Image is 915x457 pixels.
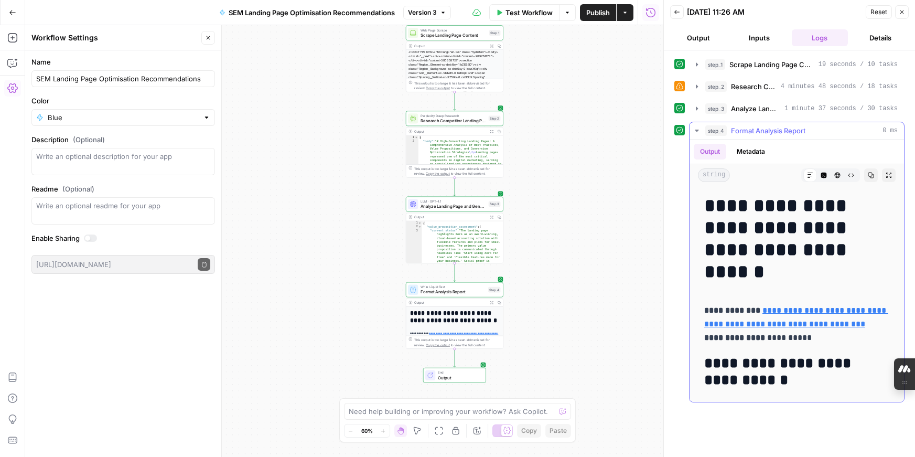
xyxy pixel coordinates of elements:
[690,100,904,117] button: 1 minute 37 seconds / 30 tasks
[426,172,450,175] span: Copy the output
[421,118,486,124] span: Research Competitor Landing Pages
[421,32,487,38] span: Scrape Landing Page Content
[48,112,199,123] input: Blue
[421,289,486,295] span: Format Analysis Report
[421,284,486,290] span: Write Liquid Text
[414,215,486,220] div: Output
[414,129,486,134] div: Output
[550,426,567,435] span: Paste
[698,168,730,182] span: string
[705,81,727,92] span: step_2
[690,122,904,139] button: 0 ms
[454,349,456,367] g: Edge from step_4 to end
[406,229,422,285] div: 3
[73,134,105,145] span: (Optional)
[690,78,904,95] button: 4 minutes 48 seconds / 18 tasks
[406,197,503,263] div: LLM · GPT-4.1Analyze Landing Page and Generate RecommendationsStep 3Output{ "value_proposition_as...
[438,375,481,381] span: Output
[505,7,553,18] span: Test Workflow
[406,225,422,229] div: 2
[406,25,503,92] div: Web Page ScrapeScrape Landing Page ContentStep 1Output<!DOCTYPE html><html lang="en-GB" class="hy...
[705,103,727,114] span: step_3
[31,134,215,145] label: Description
[414,166,500,176] div: This output is too large & has been abbreviated for review. to view the full content.
[866,5,892,19] button: Reset
[403,6,451,19] button: Version 3
[31,233,215,243] label: Enable Sharing
[690,56,904,73] button: 19 seconds / 10 tasks
[421,199,486,204] span: LLM · GPT-4.1
[408,8,437,17] span: Version 3
[670,29,727,46] button: Output
[729,59,814,70] span: Scrape Landing Page Content
[438,370,481,375] span: End
[414,43,486,48] div: Output
[489,115,501,121] div: Step 2
[406,221,422,225] div: 1
[406,135,418,139] div: 1
[31,184,215,194] label: Readme
[580,4,616,21] button: Publish
[426,86,450,90] span: Copy the output
[781,82,898,91] span: 4 minutes 48 seconds / 18 tasks
[454,177,456,196] g: Edge from step_2 to step_3
[418,221,422,225] span: Toggle code folding, rows 1 through 233
[731,29,788,46] button: Inputs
[426,343,450,347] span: Copy the output
[489,201,501,207] div: Step 3
[454,92,456,110] g: Edge from step_1 to step_2
[852,29,909,46] button: Details
[31,57,215,67] label: Name
[414,80,500,90] div: This output is too large & has been abbreviated for review. to view the full content.
[730,144,771,160] button: Metadata
[488,287,500,293] div: Step 4
[421,203,486,209] span: Analyze Landing Page and Generate Recommendations
[784,104,898,113] span: 1 minute 37 seconds / 30 tasks
[731,103,780,114] span: Analyze Landing Page and Generate Recommendations
[731,125,805,136] span: Format Analysis Report
[489,30,501,36] div: Step 1
[454,263,456,282] g: Edge from step_3 to step_4
[62,184,94,194] span: (Optional)
[213,4,401,21] button: SEM Landing Page Optimisation Recommendations
[36,73,210,84] input: Untitled
[545,424,571,438] button: Paste
[694,144,726,160] button: Output
[406,368,503,383] div: EndOutput
[406,111,503,177] div: Perplexity Deep ResearchResearch Competitor Landing PagesStep 2Output{ "body":"# High-Converting ...
[819,60,898,69] span: 19 seconds / 10 tasks
[586,7,610,18] span: Publish
[870,7,887,17] span: Reset
[229,7,395,18] span: SEM Landing Page Optimisation Recommendations
[421,113,486,119] span: Perplexity Deep Research
[414,337,500,347] div: This output is too large & has been abbreviated for review. to view the full content.
[792,29,848,46] button: Logs
[418,225,422,229] span: Toggle code folding, rows 2 through 21
[690,140,904,402] div: 0 ms
[489,4,559,21] button: Test Workflow
[414,300,486,305] div: Output
[705,125,727,136] span: step_4
[705,59,725,70] span: step_1
[882,126,898,135] span: 0 ms
[517,424,541,438] button: Copy
[521,426,537,435] span: Copy
[361,427,373,435] span: 60%
[31,33,198,43] div: Workflow Settings
[415,135,418,139] span: Toggle code folding, rows 1 through 3
[31,95,215,106] label: Color
[421,27,487,33] span: Web Page Scrape
[731,81,777,92] span: Research Competitor Landing Pages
